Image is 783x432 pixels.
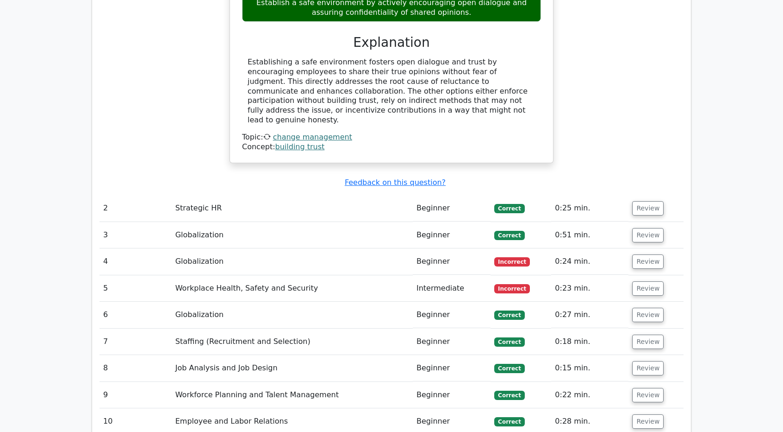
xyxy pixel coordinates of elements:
[551,329,628,355] td: 0:18 min.
[551,382,628,408] td: 0:22 min.
[632,388,664,402] button: Review
[99,329,172,355] td: 7
[632,361,664,375] button: Review
[172,302,413,328] td: Globalization
[632,335,664,349] button: Review
[99,222,172,248] td: 3
[172,382,413,408] td: Workforce Planning and Talent Management
[172,222,413,248] td: Globalization
[172,355,413,381] td: Job Analysis and Job Design
[632,414,664,429] button: Review
[551,355,628,381] td: 0:15 min.
[551,302,628,328] td: 0:27 min.
[551,195,628,222] td: 0:25 min.
[494,337,524,347] span: Correct
[99,195,172,222] td: 2
[273,133,352,141] a: change management
[413,355,491,381] td: Beginner
[99,248,172,275] td: 4
[632,254,664,269] button: Review
[494,417,524,426] span: Correct
[494,257,530,267] span: Incorrect
[413,302,491,328] td: Beginner
[99,355,172,381] td: 8
[494,364,524,373] span: Correct
[242,142,541,152] div: Concept:
[413,329,491,355] td: Beginner
[275,142,325,151] a: building trust
[413,222,491,248] td: Beginner
[413,382,491,408] td: Beginner
[172,195,413,222] td: Strategic HR
[172,275,413,302] td: Workplace Health, Safety and Security
[413,248,491,275] td: Beginner
[413,275,491,302] td: Intermediate
[99,275,172,302] td: 5
[632,201,664,216] button: Review
[551,248,628,275] td: 0:24 min.
[551,275,628,302] td: 0:23 min.
[494,391,524,400] span: Correct
[413,195,491,222] td: Beginner
[242,133,541,142] div: Topic:
[494,204,524,213] span: Correct
[172,329,413,355] td: Staffing (Recruitment and Selection)
[248,35,535,51] h3: Explanation
[632,308,664,322] button: Review
[99,382,172,408] td: 9
[248,57,535,125] div: Establishing a safe environment fosters open dialogue and trust by encouraging employees to share...
[632,281,664,296] button: Review
[494,311,524,320] span: Correct
[551,222,628,248] td: 0:51 min.
[494,284,530,293] span: Incorrect
[494,231,524,240] span: Correct
[632,228,664,242] button: Review
[172,248,413,275] td: Globalization
[99,302,172,328] td: 6
[345,178,446,187] a: Feedback on this question?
